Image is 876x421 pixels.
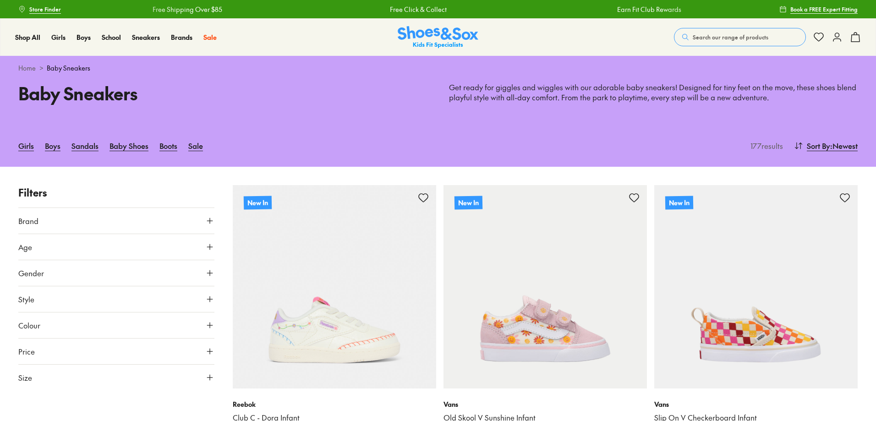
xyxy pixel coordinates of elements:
[790,5,858,13] span: Book a FREE Expert Fitting
[398,26,478,49] a: Shoes & Sox
[693,33,768,41] span: Search our range of products
[614,5,679,14] a: Earn Fit Club Rewards
[807,140,830,151] span: Sort By
[77,33,91,42] a: Boys
[188,136,203,156] a: Sale
[45,136,60,156] a: Boys
[18,241,32,252] span: Age
[18,185,214,200] p: Filters
[18,208,214,234] button: Brand
[18,320,40,331] span: Colour
[71,136,99,156] a: Sandals
[18,312,214,338] button: Colour
[18,63,36,73] a: Home
[665,196,693,209] p: New In
[654,185,858,388] a: New In
[443,185,647,388] a: New In
[18,365,214,390] button: Size
[18,346,35,357] span: Price
[18,63,858,73] div: >
[674,28,806,46] button: Search our range of products
[244,196,272,209] p: New In
[18,80,427,106] h1: Baby Sneakers
[150,5,219,14] a: Free Shipping Over $85
[747,140,783,151] p: 177 results
[18,268,44,279] span: Gender
[18,215,38,226] span: Brand
[15,33,40,42] a: Shop All
[47,63,90,73] span: Baby Sneakers
[171,33,192,42] a: Brands
[654,399,858,409] p: Vans
[18,339,214,364] button: Price
[18,294,34,305] span: Style
[443,399,647,409] p: Vans
[233,399,436,409] p: Reebok
[18,372,32,383] span: Size
[18,286,214,312] button: Style
[159,136,177,156] a: Boots
[779,1,858,17] a: Book a FREE Expert Fitting
[233,185,436,388] a: New In
[51,33,66,42] a: Girls
[454,196,482,209] p: New In
[794,136,858,156] button: Sort By:Newest
[387,5,444,14] a: Free Click & Collect
[18,234,214,260] button: Age
[449,82,858,103] p: Get ready for giggles and wiggles with our adorable baby sneakers! Designed for tiny feet on the ...
[29,5,61,13] span: Store Finder
[132,33,160,42] a: Sneakers
[109,136,148,156] a: Baby Shoes
[102,33,121,42] a: School
[18,260,214,286] button: Gender
[398,26,478,49] img: SNS_Logo_Responsive.svg
[203,33,217,42] a: Sale
[830,140,858,151] span: : Newest
[18,136,34,156] a: Girls
[18,1,61,17] a: Store Finder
